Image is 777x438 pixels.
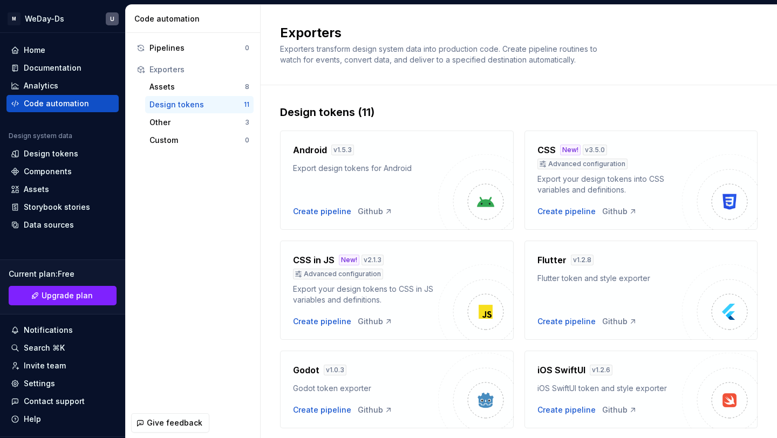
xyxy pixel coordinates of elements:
[280,44,599,64] span: Exporters transform design system data into production code. Create pipeline routines to watch fo...
[6,393,119,410] button: Contact support
[293,206,351,217] button: Create pipeline
[602,405,637,415] a: Github
[537,316,596,327] button: Create pipeline
[583,145,607,155] div: v 3.5.0
[9,269,117,279] div: Current plan : Free
[293,405,351,415] button: Create pipeline
[293,383,438,394] div: Godot token exporter
[24,414,41,425] div: Help
[537,364,585,377] h4: iOS SwiftUI
[25,13,64,24] div: WeDay-Ds
[149,99,244,110] div: Design tokens
[537,206,596,217] button: Create pipeline
[293,364,319,377] h4: Godot
[8,12,21,25] div: M
[110,15,114,23] div: U
[245,83,249,91] div: 8
[6,375,119,392] a: Settings
[24,148,78,159] div: Design tokens
[245,118,249,127] div: 3
[6,181,119,198] a: Assets
[6,199,119,216] a: Storybook stories
[24,343,65,353] div: Search ⌘K
[358,316,393,327] a: Github
[145,114,254,131] button: Other3
[537,159,628,169] div: Advanced configuration
[24,98,89,109] div: Code automation
[131,413,209,433] button: Give feedback
[6,77,119,94] a: Analytics
[537,143,556,156] h4: CSS
[9,132,72,140] div: Design system data
[6,357,119,374] a: Invite team
[149,64,249,75] div: Exporters
[6,321,119,339] button: Notifications
[362,255,384,265] div: v 2.1.3
[293,269,383,279] div: Advanced configuration
[537,254,567,266] h4: Flutter
[245,44,249,52] div: 0
[358,405,393,415] a: Github
[24,325,73,336] div: Notifications
[149,81,245,92] div: Assets
[280,105,758,120] div: Design tokens (11)
[293,254,335,266] h4: CSS in JS
[145,132,254,149] button: Custom0
[293,143,327,156] h4: Android
[132,39,254,57] a: Pipelines0
[324,365,346,375] div: v 1.0.3
[358,206,393,217] a: Github
[24,80,58,91] div: Analytics
[537,383,683,394] div: iOS SwiftUI token and style exporter
[331,145,354,155] div: v 1.5.3
[537,273,683,284] div: Flutter token and style exporter
[339,255,359,265] div: New!
[590,365,612,375] div: v 1.2.6
[602,316,637,327] a: Github
[244,100,249,109] div: 11
[602,206,637,217] a: Github
[147,418,202,428] span: Give feedback
[24,396,85,407] div: Contact support
[245,136,249,145] div: 0
[537,405,596,415] button: Create pipeline
[6,216,119,234] a: Data sources
[24,166,72,177] div: Components
[293,284,438,305] div: Export your design tokens to CSS in JS variables and definitions.
[24,184,49,195] div: Assets
[145,96,254,113] button: Design tokens11
[24,45,45,56] div: Home
[149,135,245,146] div: Custom
[6,59,119,77] a: Documentation
[6,410,119,428] button: Help
[6,145,119,162] a: Design tokens
[6,95,119,112] a: Code automation
[6,42,119,59] a: Home
[42,290,93,301] span: Upgrade plan
[24,202,90,213] div: Storybook stories
[6,163,119,180] a: Components
[24,378,55,389] div: Settings
[560,145,581,155] div: New!
[24,220,74,230] div: Data sources
[24,360,66,371] div: Invite team
[293,163,438,174] div: Export design tokens for Android
[280,24,745,42] h2: Exporters
[293,316,351,327] div: Create pipeline
[145,78,254,95] a: Assets8
[537,174,683,195] div: Export your design tokens into CSS variables and definitions.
